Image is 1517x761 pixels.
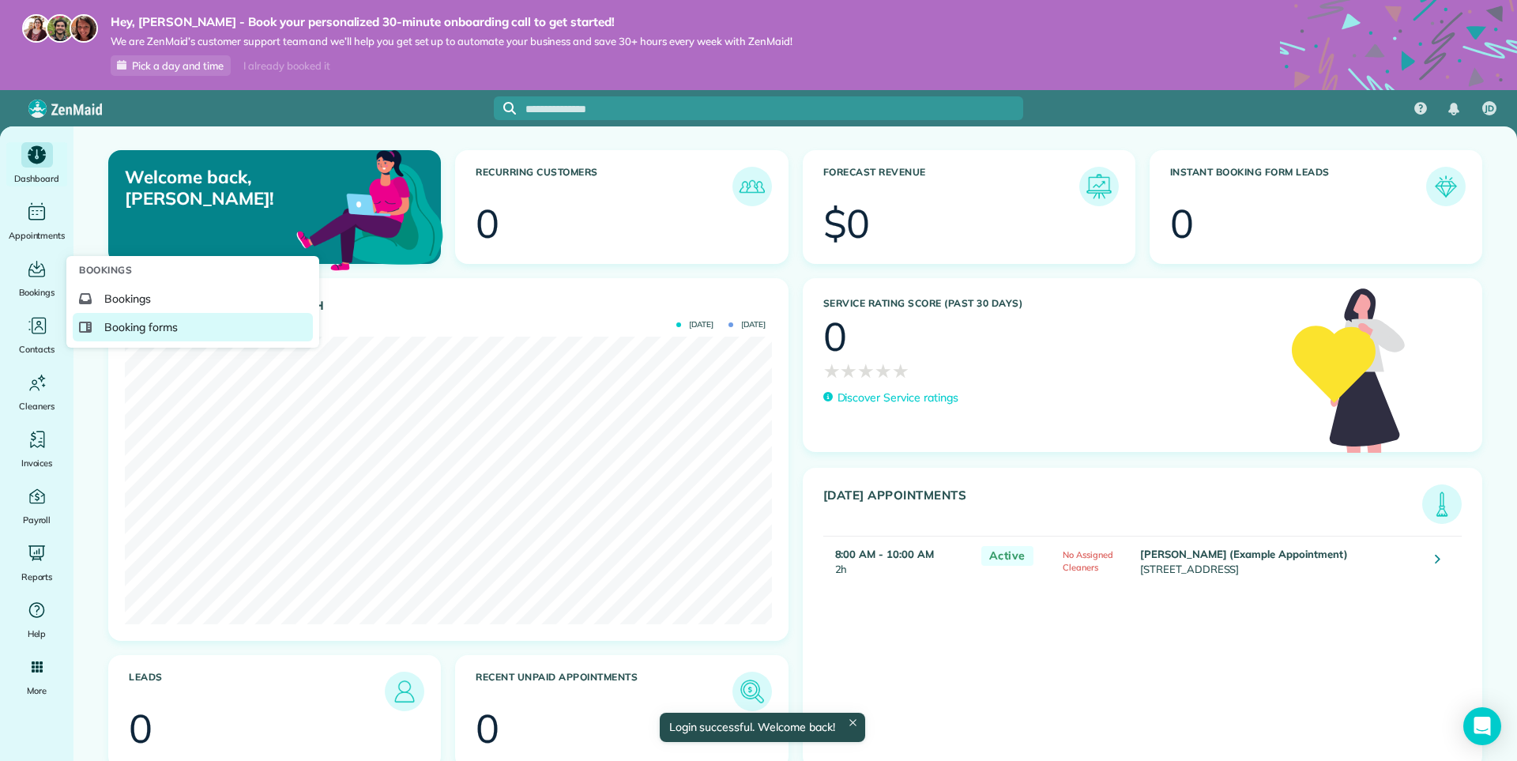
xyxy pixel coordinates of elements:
[6,541,67,585] a: Reports
[104,319,178,335] span: Booking forms
[1402,90,1517,126] nav: Main
[823,167,1079,206] h3: Forecast Revenue
[835,548,934,560] strong: 8:00 AM - 10:00 AM
[823,488,1423,524] h3: [DATE] Appointments
[728,321,766,329] span: [DATE]
[892,356,909,385] span: ★
[476,672,732,711] h3: Recent unpaid appointments
[736,676,768,707] img: icon_unpaid_appointments-47b8ce3997adf2238b356f14209ab4cced10bd1f174958f3ca8f1d0dd7fffeee.png
[23,512,51,528] span: Payroll
[21,569,53,585] span: Reports
[234,56,339,76] div: I already booked it
[1463,707,1501,745] div: Open Intercom Messenger
[823,204,871,243] div: $0
[129,709,152,748] div: 0
[676,321,713,329] span: [DATE]
[875,356,892,385] span: ★
[21,455,53,471] span: Invoices
[1485,103,1494,115] span: JD
[70,14,98,43] img: michelle-19f622bdf1676172e81f8f8fba1fb50e276960ebfe0243fe18214015130c80e4.jpg
[840,356,857,385] span: ★
[1170,204,1194,243] div: 0
[476,204,499,243] div: 0
[823,356,841,385] span: ★
[14,171,59,186] span: Dashboard
[823,390,958,406] a: Discover Service ratings
[28,626,47,642] span: Help
[27,683,47,699] span: More
[1063,549,1113,574] span: No Assigned Cleaners
[1430,171,1462,202] img: icon_form_leads-04211a6a04a5b2264e4ee56bc0799ec3eb69b7e499cbb523a139df1d13a81ae0.png
[111,55,231,76] a: Pick a day and time
[111,14,792,30] strong: Hey, [PERSON_NAME] - Book your personalized 30-minute onboarding call to get started!
[6,427,67,471] a: Invoices
[1136,536,1423,586] td: [STREET_ADDRESS]
[293,132,446,285] img: dashboard_welcome-42a62b7d889689a78055ac9021e634bf52bae3f8056760290aed330b23ab8690.png
[132,59,224,72] span: Pick a day and time
[129,299,772,313] h3: Actual Revenue this month
[1426,488,1458,520] img: icon_todays_appointments-901f7ab196bb0bea1936b74009e4eb5ffbc2d2711fa7634e0d609ed5ef32b18b.png
[22,14,51,43] img: maria-72a9807cf96188c08ef61303f053569d2e2a8a1cde33d635c8a3ac13582a053d.jpg
[73,313,313,341] a: Booking forms
[476,167,732,206] h3: Recurring Customers
[79,262,132,278] span: Bookings
[857,356,875,385] span: ★
[659,713,864,742] div: Login successful. Welcome back!
[6,597,67,642] a: Help
[19,398,55,414] span: Cleaners
[104,291,151,307] span: Bookings
[476,709,499,748] div: 0
[6,256,67,300] a: Bookings
[46,14,74,43] img: jorge-587dff0eeaa6aab1f244e6dc62b8924c3b6ad411094392a53c71c6c4a576187d.jpg
[389,676,420,707] img: icon_leads-1bed01f49abd5b7fead27621c3d59655bb73ed531f8eeb49469d10e621d6b896.png
[503,102,516,115] svg: Focus search
[6,484,67,528] a: Payroll
[9,228,66,243] span: Appointments
[1140,548,1348,560] strong: [PERSON_NAME] (Example Appointment)
[19,341,55,357] span: Contacts
[823,317,847,356] div: 0
[494,102,516,115] button: Focus search
[6,199,67,243] a: Appointments
[823,536,973,586] td: 2h
[19,284,55,300] span: Bookings
[111,35,792,48] span: We are ZenMaid’s customer support team and we’ll help you get set up to automate your business an...
[1083,171,1115,202] img: icon_forecast_revenue-8c13a41c7ed35a8dcfafea3cbb826a0462acb37728057bba2d056411b612bbbe.png
[1437,92,1470,126] div: Notifications
[6,142,67,186] a: Dashboard
[736,171,768,202] img: icon_recurring_customers-cf858462ba22bcd05b5a5880d41d6543d210077de5bb9ebc9590e49fd87d84ed.png
[129,672,385,711] h3: Leads
[981,546,1033,566] span: Active
[823,298,1276,309] h3: Service Rating score (past 30 days)
[1170,167,1426,206] h3: Instant Booking Form Leads
[125,167,334,209] p: Welcome back, [PERSON_NAME]!
[73,284,313,313] a: Bookings
[838,390,958,406] p: Discover Service ratings
[6,313,67,357] a: Contacts
[6,370,67,414] a: Cleaners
